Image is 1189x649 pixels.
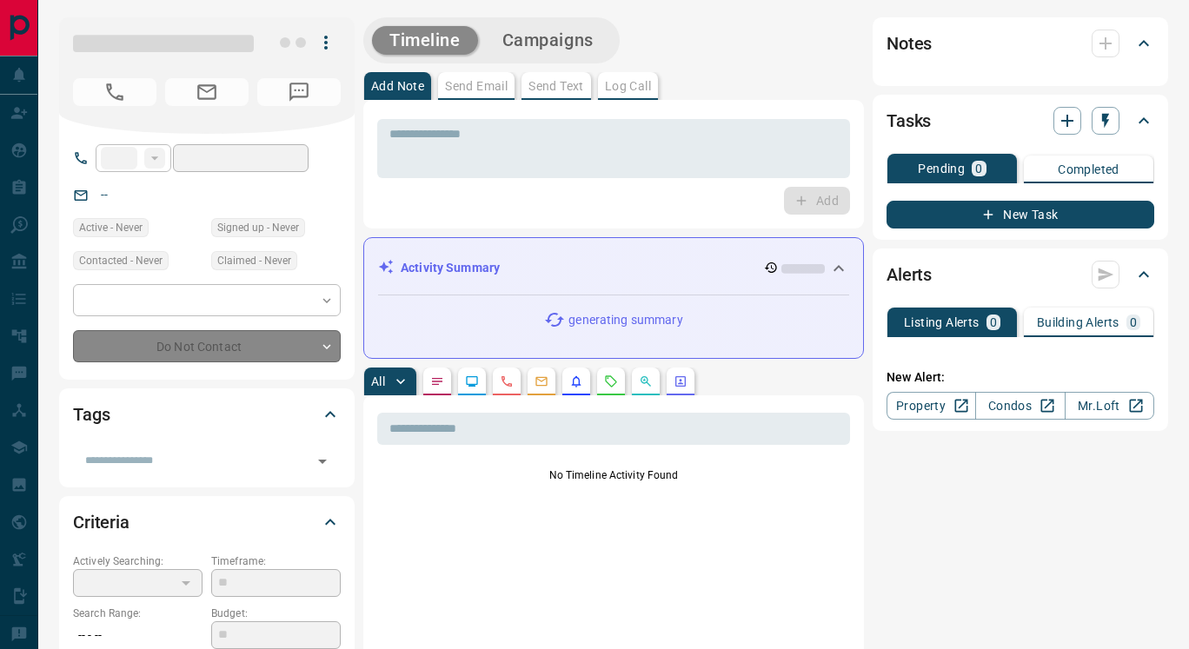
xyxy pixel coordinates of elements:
svg: Calls [500,374,514,388]
h2: Alerts [887,261,932,288]
span: Claimed - Never [217,252,291,269]
div: Criteria [73,501,341,543]
svg: Requests [604,374,618,388]
div: Activity Summary [378,252,849,284]
svg: Emails [535,374,548,388]
span: No Number [257,78,341,106]
span: No Email [165,78,249,106]
p: Actively Searching: [73,553,203,569]
div: Tags [73,394,341,435]
h2: Criteria [73,508,130,536]
h2: Notes [887,30,932,57]
button: New Task [887,201,1154,228]
p: No Timeline Activity Found [377,467,850,483]
div: Do Not Contact [73,330,341,362]
a: Property [887,392,976,420]
svg: Notes [430,374,444,388]
p: Add Note [371,80,424,92]
span: No Number [73,78,156,106]
p: Search Range: [73,606,203,621]
a: -- [101,188,108,202]
svg: Opportunities [639,374,653,388]
span: Signed up - Never [217,219,299,236]
svg: Agent Actions [674,374,687,388]
span: Contacted - Never [79,252,163,269]
svg: Listing Alerts [569,374,583,388]
p: Pending [918,162,965,175]
button: Campaigns [485,26,611,55]
p: Budget: [211,606,341,621]
h2: Tags [73,401,110,428]
svg: Lead Browsing Activity [465,374,479,388]
p: 0 [990,316,997,328]
h2: Tasks [887,107,931,135]
div: Alerts [887,254,1154,295]
p: Timeframe: [211,553,341,569]
button: Timeline [372,26,478,55]
div: Tasks [887,100,1154,142]
p: New Alert: [887,368,1154,387]
p: Building Alerts [1037,316,1119,328]
p: Completed [1058,163,1119,175]
p: 0 [1130,316,1137,328]
a: Condos [975,392,1065,420]
p: 0 [975,162,982,175]
p: All [371,375,385,387]
div: Notes [887,23,1154,64]
button: Open [310,449,335,474]
span: Active - Never [79,219,143,236]
p: Activity Summary [401,259,500,277]
p: Listing Alerts [904,316,980,328]
p: generating summary [568,311,682,329]
a: Mr.Loft [1065,392,1154,420]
